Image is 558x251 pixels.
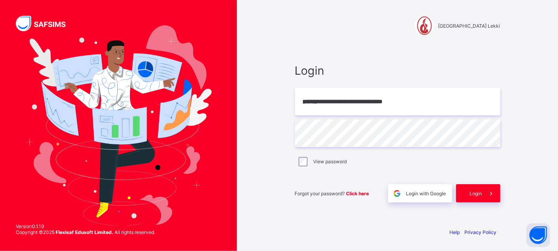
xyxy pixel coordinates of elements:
span: [GEOGRAPHIC_DATA] Lekki [438,23,500,29]
img: SAFSIMS Logo [16,16,75,31]
a: Click here [346,191,369,196]
img: Hero Image [25,25,212,226]
span: Copyright © 2025 All rights reserved. [16,229,155,235]
a: Help [450,229,460,235]
span: Version 0.1.19 [16,223,155,229]
img: google.396cfc9801f0270233282035f929180a.svg [393,189,402,198]
span: Login [295,64,500,77]
strong: Flexisaf Edusoft Limited. [56,229,113,235]
span: Forgot your password? [295,191,369,196]
span: Login [470,191,482,196]
a: Privacy Policy [465,229,497,235]
label: View password [313,159,347,164]
span: Login with Google [406,191,446,196]
button: Open asap [526,223,550,247]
